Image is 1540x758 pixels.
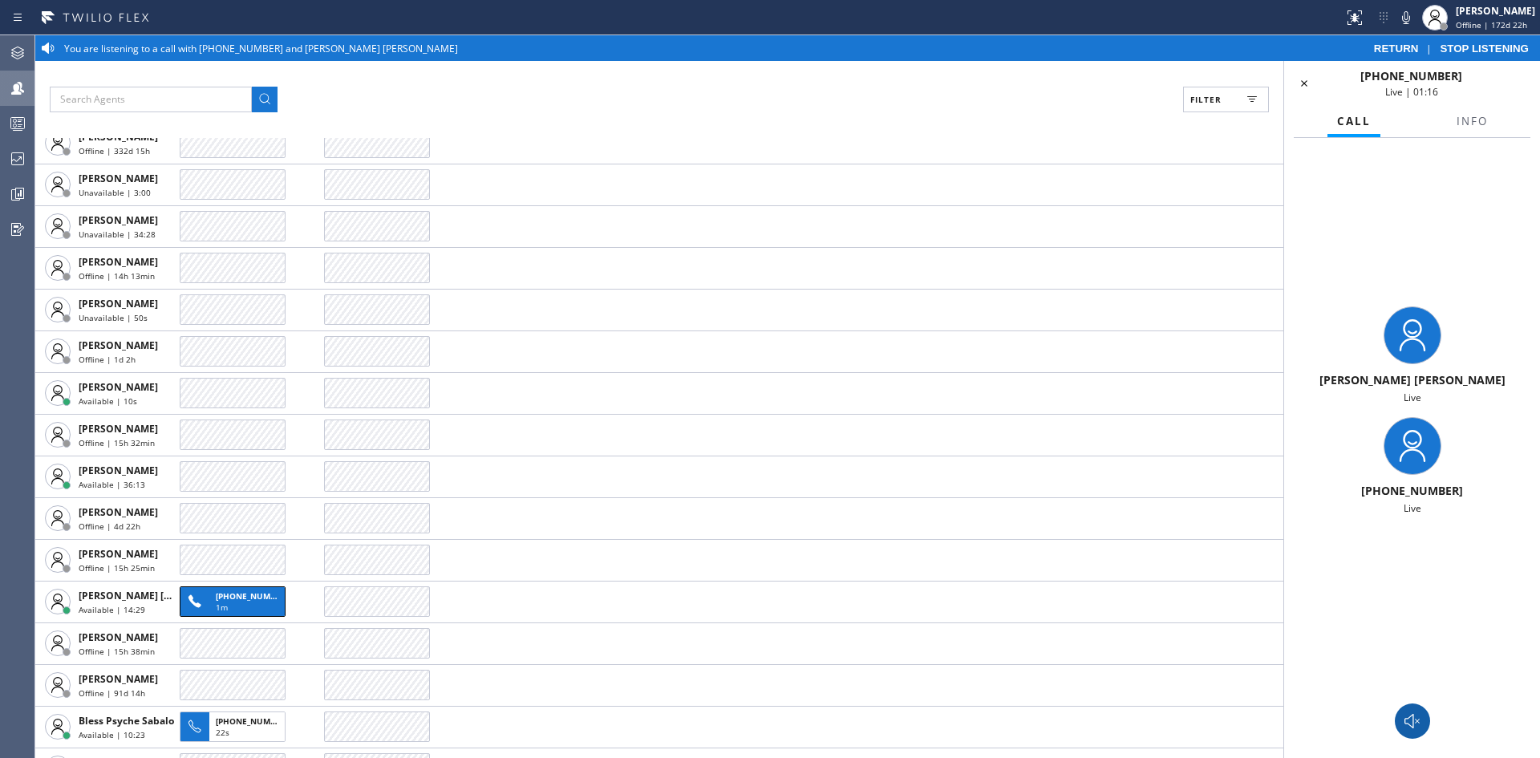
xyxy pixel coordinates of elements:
[1337,114,1371,128] span: Call
[79,729,145,740] span: Available | 10:23
[79,479,145,490] span: Available | 36:13
[50,87,252,112] input: Search Agents
[1291,372,1534,387] div: [PERSON_NAME] [PERSON_NAME]
[79,422,158,436] span: [PERSON_NAME]
[1374,43,1419,55] span: RETURN
[79,464,158,477] span: [PERSON_NAME]
[79,145,150,156] span: Offline | 332d 15h
[79,338,158,352] span: [PERSON_NAME]
[1404,501,1421,515] span: Live
[79,187,151,198] span: Unavailable | 3:00
[79,672,158,686] span: [PERSON_NAME]
[79,687,145,699] span: Offline | 91d 14h
[79,312,148,323] span: Unavailable | 50s
[1327,106,1380,137] button: Call
[1440,43,1529,55] span: STOP LISTENING
[79,395,137,407] span: Available | 10s
[79,380,158,394] span: [PERSON_NAME]
[79,270,155,282] span: Offline | 14h 13min
[1361,483,1463,498] span: [PHONE_NUMBER]
[79,437,155,448] span: Offline | 15h 32min
[79,213,158,227] span: [PERSON_NAME]
[180,582,290,622] button: [PHONE_NUMBER]1m
[79,521,140,532] span: Offline | 4d 22h
[1366,42,1537,55] div: |
[79,630,158,644] span: [PERSON_NAME]
[79,255,158,269] span: [PERSON_NAME]
[1183,87,1269,112] button: Filter
[1456,19,1527,30] span: Offline | 172d 22h
[216,602,228,613] span: 1m
[79,172,158,185] span: [PERSON_NAME]
[1456,4,1535,18] div: [PERSON_NAME]
[1190,94,1222,105] span: Filter
[1385,85,1438,99] span: Live | 01:16
[1360,68,1462,83] span: [PHONE_NUMBER]
[1366,42,1427,55] button: RETURN
[79,354,136,365] span: Offline | 1d 2h
[1447,106,1497,137] button: Info
[79,229,156,240] span: Unavailable | 34:28
[79,562,155,574] span: Offline | 15h 25min
[180,707,290,747] button: [PHONE_NUMBER]22s
[1395,6,1417,29] button: Mute
[64,42,458,55] span: You are listening to a call with [PHONE_NUMBER] and [PERSON_NAME] [PERSON_NAME]
[79,297,158,310] span: [PERSON_NAME]
[79,604,145,615] span: Available | 14:29
[79,714,174,728] span: Bless Psyche Sabalo
[79,589,240,602] span: [PERSON_NAME] [PERSON_NAME]
[79,505,158,519] span: [PERSON_NAME]
[79,646,155,657] span: Offline | 15h 38min
[79,547,158,561] span: [PERSON_NAME]
[1432,42,1537,55] button: STOP LISTENING
[216,590,289,602] span: [PHONE_NUMBER]
[1395,703,1430,739] button: Monitor Call
[216,727,229,738] span: 22s
[216,715,289,727] span: [PHONE_NUMBER]
[1404,391,1421,404] span: Live
[1457,114,1488,128] span: Info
